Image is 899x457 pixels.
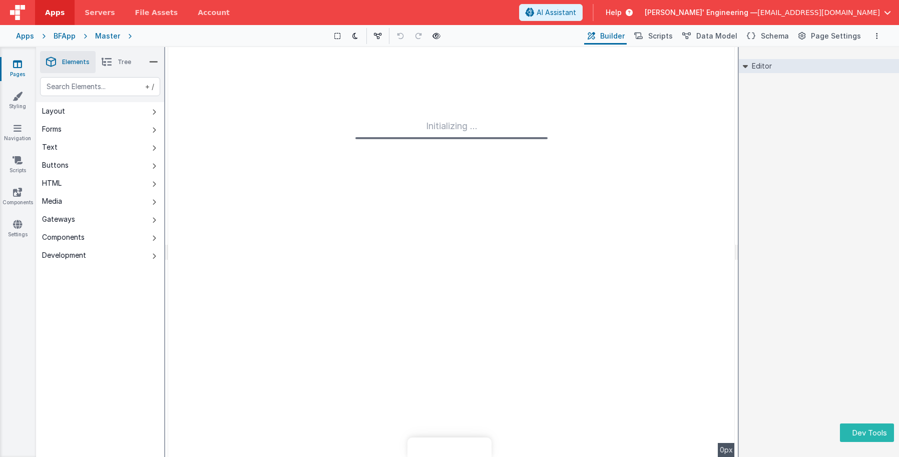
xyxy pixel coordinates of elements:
[840,423,894,442] button: Dev Tools
[748,59,772,73] h2: Editor
[42,178,62,188] div: HTML
[45,8,65,18] span: Apps
[42,250,86,260] div: Development
[42,106,65,116] div: Layout
[811,31,861,41] span: Page Settings
[16,31,34,41] div: Apps
[40,77,160,96] input: Search Elements...
[645,8,891,18] button: [PERSON_NAME]' Engineering — [EMAIL_ADDRESS][DOMAIN_NAME]
[631,28,675,45] button: Scripts
[42,196,62,206] div: Media
[355,119,548,139] div: Initializing ...
[36,138,164,156] button: Text
[42,232,85,242] div: Components
[645,8,757,18] span: [PERSON_NAME]' Engineering —
[36,102,164,120] button: Layout
[62,58,90,66] span: Elements
[757,8,880,18] span: [EMAIL_ADDRESS][DOMAIN_NAME]
[36,120,164,138] button: Forms
[36,156,164,174] button: Buttons
[42,142,58,152] div: Text
[118,58,131,66] span: Tree
[519,4,583,21] button: AI Assistant
[36,192,164,210] button: Media
[143,77,154,96] span: + /
[85,8,115,18] span: Servers
[584,28,627,45] button: Builder
[606,8,622,18] span: Help
[537,8,576,18] span: AI Assistant
[718,443,735,457] div: 0px
[679,28,739,45] button: Data Model
[743,28,791,45] button: Schema
[36,228,164,246] button: Components
[795,28,863,45] button: Page Settings
[42,160,69,170] div: Buttons
[36,174,164,192] button: HTML
[42,124,62,134] div: Forms
[648,31,673,41] span: Scripts
[696,31,737,41] span: Data Model
[168,47,735,457] div: -->
[871,30,883,42] button: Options
[761,31,789,41] span: Schema
[600,31,625,41] span: Builder
[42,214,75,224] div: Gateways
[36,246,164,264] button: Development
[54,31,76,41] div: BFApp
[135,8,178,18] span: File Assets
[95,31,120,41] div: Master
[36,210,164,228] button: Gateways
